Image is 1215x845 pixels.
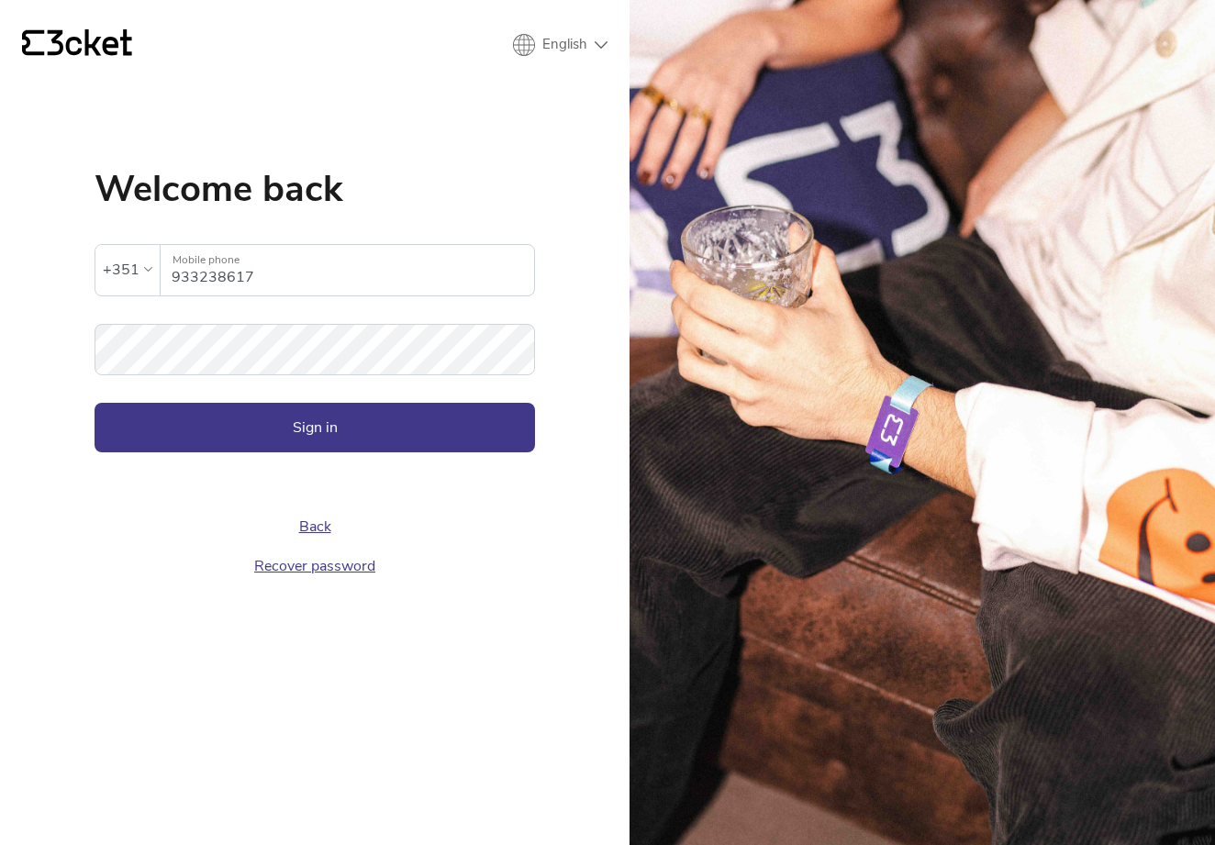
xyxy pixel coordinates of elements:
g: {' '} [22,30,44,56]
input: Mobile phone [172,245,534,295]
a: {' '} [22,29,132,61]
label: Password [95,324,535,354]
a: Back [299,517,331,537]
h1: Welcome back [95,171,535,207]
a: Recover password [254,556,375,576]
label: Mobile phone [161,245,534,275]
div: +351 [103,256,139,284]
button: Sign in [95,403,535,452]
